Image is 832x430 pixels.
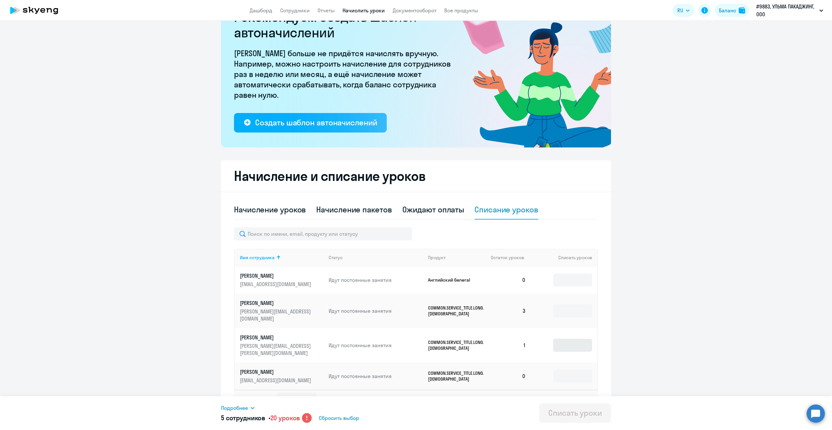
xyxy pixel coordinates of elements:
[240,334,313,341] p: [PERSON_NAME]
[240,377,313,384] p: [EMAIL_ADDRESS][DOMAIN_NAME]
[240,255,275,260] div: Имя сотрудника
[240,272,313,279] p: [PERSON_NAME]
[474,204,538,215] div: Списание уроков
[402,204,464,215] div: Ожидают оплаты
[491,255,531,260] div: Остаток уроков
[329,307,423,314] p: Идут постоянные занятия
[234,227,412,240] input: Поиск по имени, email, продукту или статусу
[240,368,323,384] a: [PERSON_NAME][EMAIL_ADDRESS][DOMAIN_NAME]
[319,414,359,422] span: Сбросить выбор
[428,305,477,317] p: COMMON.SERVICE_TITLE.LONG.[DEMOGRAPHIC_DATA]
[240,368,313,375] p: [PERSON_NAME]
[240,281,313,288] p: [EMAIL_ADDRESS][DOMAIN_NAME]
[486,328,531,362] td: 1
[329,255,423,260] div: Статус
[240,255,323,260] div: Имя сотрудника
[221,404,248,412] span: Подробнее
[329,373,423,380] p: Идут постоянные занятия
[270,414,300,422] span: 20 уроков
[548,408,602,418] div: Списать уроки
[486,294,531,328] td: 3
[240,299,323,322] a: [PERSON_NAME][PERSON_NAME][EMAIL_ADDRESS][DOMAIN_NAME]
[486,362,531,390] td: 0
[428,277,477,283] p: Английский General
[329,342,423,349] p: Идут постоянные занятия
[673,4,694,17] button: RU
[280,7,310,14] a: Сотрудники
[318,7,335,14] a: Отчеты
[234,204,306,215] div: Начисление уроков
[329,276,423,284] p: Идут постоянные занятия
[715,4,749,17] button: Балансbalance
[240,272,323,288] a: [PERSON_NAME][EMAIL_ADDRESS][DOMAIN_NAME]
[240,342,313,357] p: [PERSON_NAME][EMAIL_ADDRESS][PERSON_NAME][DOMAIN_NAME]
[756,3,817,18] p: #9883, УЛЬМА ПАКАДЖИНГ, ООО
[753,3,826,18] button: #9883, УЛЬМА ПАКАДЖИНГ, ООО
[739,7,745,14] img: balance
[234,9,455,40] h2: Рекомендуем создать шаблон автоначислений
[491,255,524,260] span: Остаток уроков
[242,396,275,402] span: Отображать по:
[393,7,436,14] a: Документооборот
[234,48,455,100] p: [PERSON_NAME] больше не придётся начислять вручную. Например, можно настроить начисление для сотр...
[240,299,313,307] p: [PERSON_NAME]
[234,168,598,184] h2: Начисление и списание уроков
[250,7,272,14] a: Дашборд
[255,117,377,128] div: Создать шаблон автоначислений
[428,255,446,260] div: Продукт
[240,308,313,322] p: [PERSON_NAME][EMAIL_ADDRESS][DOMAIN_NAME]
[444,7,478,14] a: Все продукты
[221,413,300,423] h5: 5 сотрудников •
[486,266,531,294] td: 0
[507,396,559,402] span: 21 - 24 из 24 сотрудников
[316,204,392,215] div: Начисление пакетов
[343,7,385,14] a: Начислить уроки
[428,255,486,260] div: Продукт
[234,113,387,133] button: Создать шаблон автоначислений
[428,339,477,351] p: COMMON.SERVICE_TITLE.LONG.[DEMOGRAPHIC_DATA]
[539,403,611,423] button: Списать уроки
[719,6,736,14] div: Баланс
[428,370,477,382] p: COMMON.SERVICE_TITLE.LONG.[DEMOGRAPHIC_DATA]
[531,249,597,266] th: Списать уроков
[329,255,343,260] div: Статус
[677,6,683,14] span: RU
[240,334,323,357] a: [PERSON_NAME][PERSON_NAME][EMAIL_ADDRESS][PERSON_NAME][DOMAIN_NAME]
